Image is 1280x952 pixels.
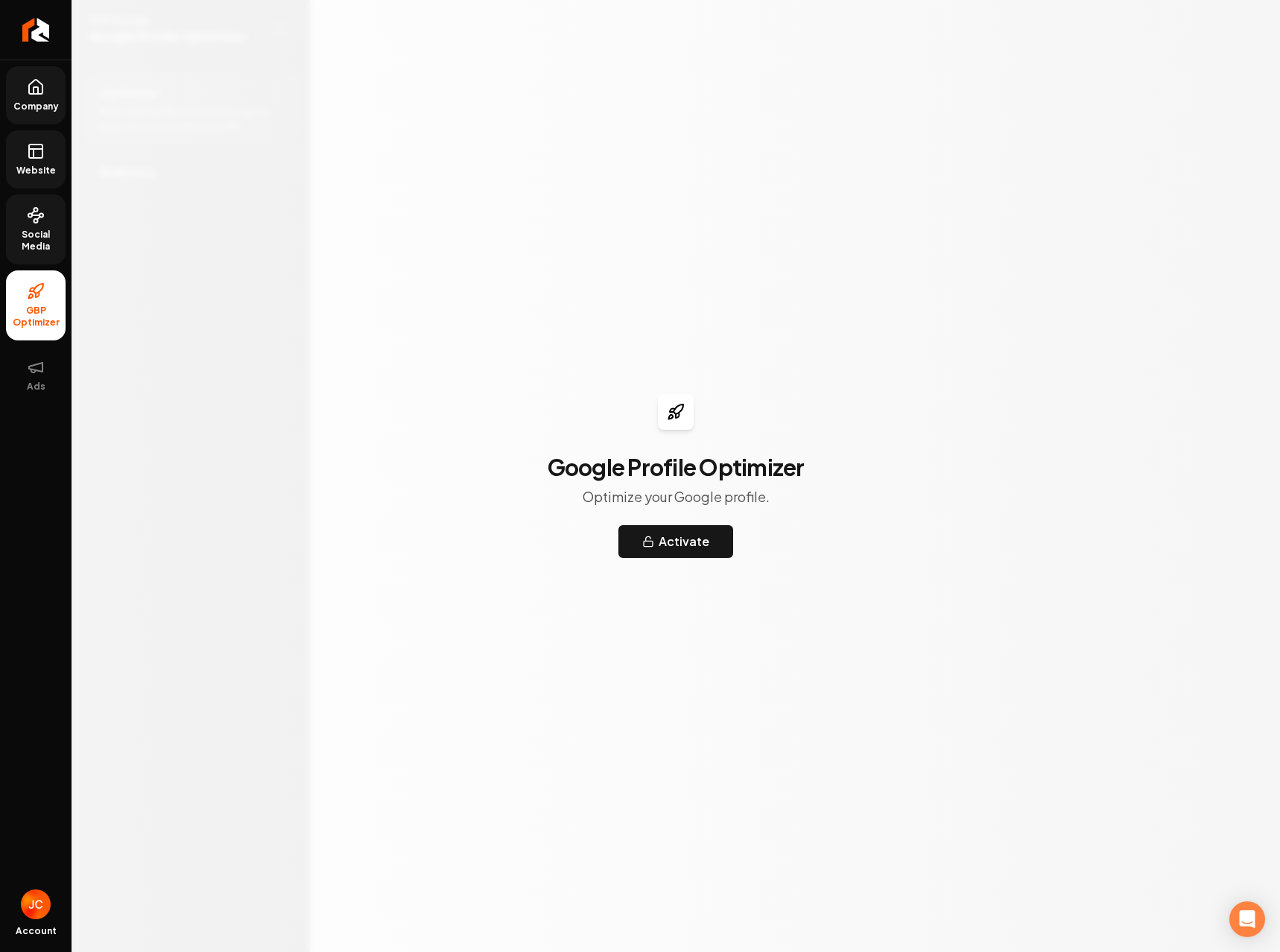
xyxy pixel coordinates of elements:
[10,165,62,177] span: Website
[22,18,50,42] img: Rebolt Logo
[6,305,66,329] span: GBP Optimizer
[16,925,57,937] span: Account
[21,381,51,393] span: Ads
[6,346,66,404] button: Ads
[6,194,66,264] a: Social Media
[7,101,65,112] span: Company
[6,229,66,253] span: Social Media
[1229,901,1265,937] div: Open Intercom Messenger
[6,130,66,188] a: Website
[6,66,66,124] a: Company
[21,889,51,919] button: Open user button
[21,889,51,919] img: Josh Canales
